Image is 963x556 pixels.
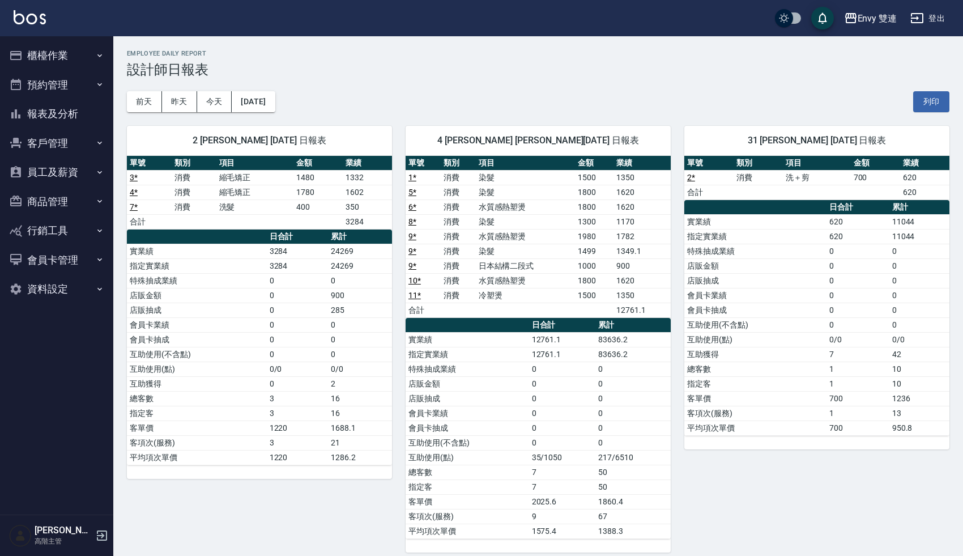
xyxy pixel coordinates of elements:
table: a dense table [406,156,671,318]
td: 0 [267,273,329,288]
td: 實業績 [684,214,826,229]
td: 1620 [613,185,671,200]
td: 1236 [889,391,949,406]
td: 0 [328,273,392,288]
td: 消費 [441,214,476,229]
td: 10 [889,362,949,376]
td: 0 [889,317,949,332]
button: 前天 [127,91,162,112]
td: 700 [826,421,889,435]
td: 冷塑燙 [476,288,576,303]
td: 620 [826,229,889,244]
td: 消費 [441,273,476,288]
th: 金額 [851,156,900,171]
button: 今天 [197,91,232,112]
td: 700 [826,391,889,406]
td: 350 [343,200,392,214]
td: 1350 [613,288,671,303]
td: 7 [529,479,596,494]
td: 店販金額 [406,376,529,391]
td: 消費 [441,200,476,214]
td: 客項次(服務) [684,406,826,421]
td: 互助使用(不含點) [684,317,826,332]
button: 客戶管理 [5,129,109,158]
td: 1780 [293,185,343,200]
th: 累計 [889,200,949,215]
td: 1300 [575,214,613,229]
th: 類別 [441,156,476,171]
th: 單號 [127,156,172,171]
td: 縮毛矯正 [216,170,294,185]
td: 客項次(服務) [127,435,267,450]
td: 0 [826,258,889,273]
td: 1 [826,406,889,421]
td: 消費 [441,244,476,258]
td: 0 [889,258,949,273]
td: 互助獲得 [127,376,267,391]
td: 客單價 [684,391,826,406]
td: 0 [826,273,889,288]
td: 染髮 [476,214,576,229]
td: 285 [328,303,392,317]
td: 0 [889,288,949,303]
td: 總客數 [127,391,267,406]
td: 縮毛矯正 [216,185,294,200]
button: 報表及分析 [5,99,109,129]
td: 消費 [172,170,216,185]
td: 0 [595,391,671,406]
button: Envy 雙連 [840,7,902,30]
td: 平均項次單價 [684,421,826,435]
td: 0 [529,435,596,450]
td: 620 [900,170,949,185]
td: 店販金額 [684,258,826,273]
td: 0 [826,244,889,258]
img: Logo [14,10,46,24]
th: 日合計 [529,318,596,333]
td: 染髮 [476,185,576,200]
td: 67 [595,509,671,524]
td: 0 [889,244,949,258]
table: a dense table [684,156,949,200]
td: 0 [328,317,392,332]
td: 0 [595,406,671,421]
table: a dense table [127,156,392,230]
td: 1388.3 [595,524,671,538]
td: 消費 [441,288,476,303]
td: 總客數 [684,362,826,376]
td: 1500 [575,170,613,185]
button: 預約管理 [5,70,109,100]
td: 染髮 [476,244,576,258]
td: 0/0 [826,332,889,347]
td: 0 [267,317,329,332]
td: 0 [267,303,329,317]
td: 水質感熱塑燙 [476,229,576,244]
td: 0 [595,376,671,391]
th: 日合計 [826,200,889,215]
td: 13 [889,406,949,421]
th: 業績 [343,156,392,171]
img: Person [9,524,32,547]
button: 登出 [906,8,949,29]
td: 互助使用(不含點) [406,435,529,450]
td: 1602 [343,185,392,200]
th: 金額 [293,156,343,171]
td: 1575.4 [529,524,596,538]
td: 會員卡業績 [127,317,267,332]
td: 洗髮 [216,200,294,214]
span: 31 [PERSON_NAME] [DATE] 日報表 [698,135,936,146]
td: 3 [267,391,329,406]
td: 消費 [441,185,476,200]
td: 16 [328,391,392,406]
td: 10 [889,376,949,391]
td: 1 [826,376,889,391]
table: a dense table [127,230,392,465]
td: 總客數 [406,465,529,479]
td: 24269 [328,258,392,273]
span: 2 [PERSON_NAME] [DATE] 日報表 [140,135,378,146]
button: 員工及薪資 [5,158,109,187]
button: 行銷工具 [5,216,109,245]
td: 洗＋剪 [783,170,850,185]
th: 累計 [595,318,671,333]
td: 客單價 [127,421,267,435]
td: 指定實業績 [406,347,529,362]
